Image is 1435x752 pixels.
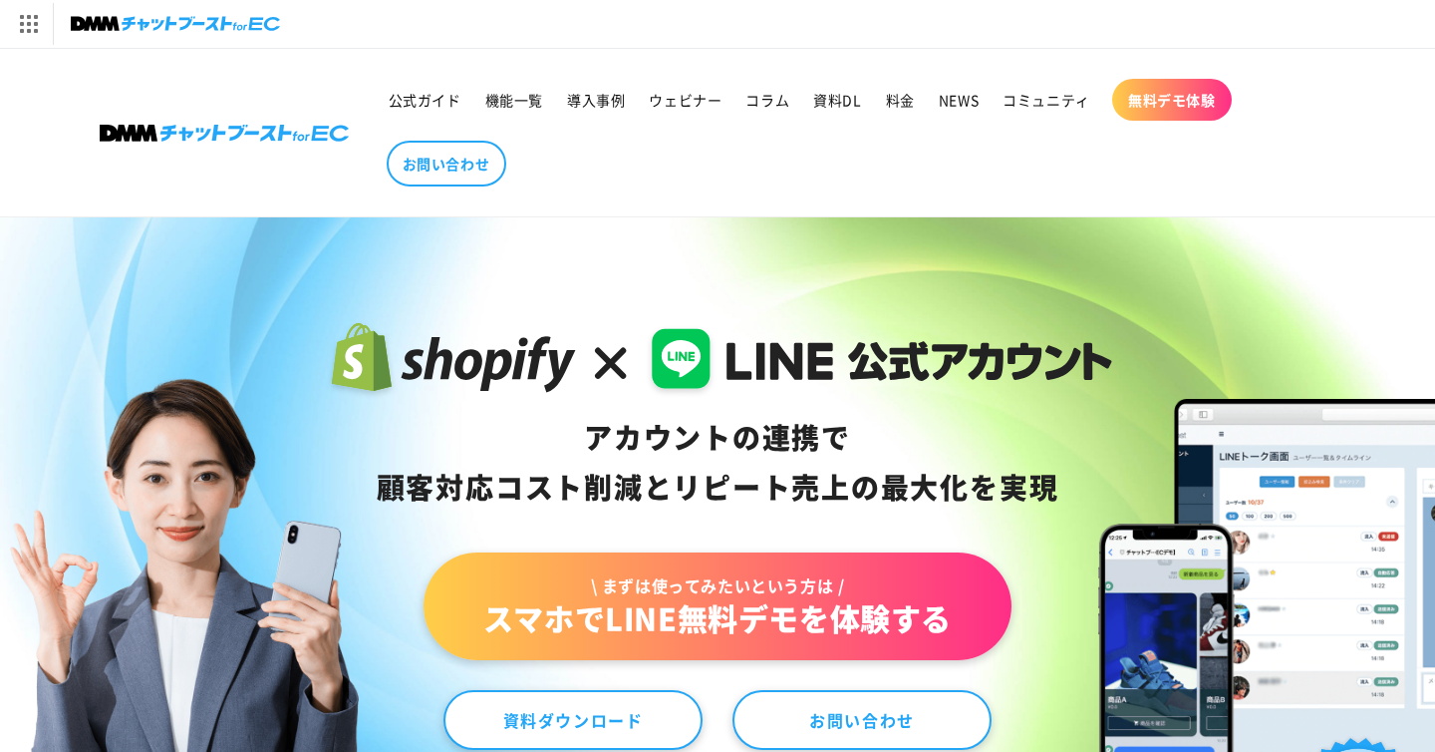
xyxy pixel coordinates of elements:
[927,79,991,121] a: NEWS
[1003,91,1090,109] span: コミュニティ
[483,574,952,596] span: \ まずは使ってみたいという方は /
[71,10,280,38] img: チャットブーストforEC
[3,3,53,45] img: サービス
[323,413,1113,513] div: アカウントの連携で 顧客対応コスト削減と リピート売上の 最大化を実現
[485,91,543,109] span: 機能一覧
[473,79,555,121] a: 機能一覧
[732,690,992,750] a: お問い合わせ
[389,91,461,109] span: 公式ガイド
[991,79,1102,121] a: コミュニティ
[886,91,915,109] span: 料金
[637,79,733,121] a: ウェビナー
[939,91,979,109] span: NEWS
[387,141,506,187] a: お問い合わせ
[100,125,349,142] img: 株式会社DMM Boost
[424,553,1011,660] a: \ まずは使ってみたいという方は /スマホでLINE無料デモを体験する
[745,91,789,109] span: コラム
[1128,91,1216,109] span: 無料デモ体験
[1112,79,1232,121] a: 無料デモ体験
[733,79,801,121] a: コラム
[567,91,625,109] span: 導入事例
[377,79,473,121] a: 公式ガイド
[403,155,490,173] span: お問い合わせ
[555,79,637,121] a: 導入事例
[649,91,721,109] span: ウェビナー
[813,91,861,109] span: 資料DL
[874,79,927,121] a: 料金
[801,79,873,121] a: 資料DL
[443,690,703,750] a: 資料ダウンロード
